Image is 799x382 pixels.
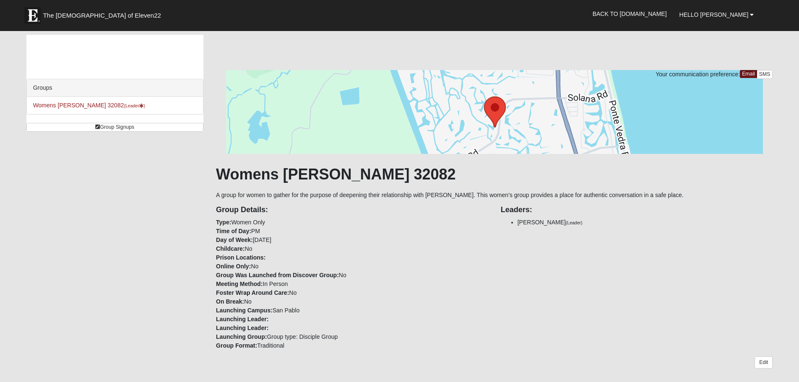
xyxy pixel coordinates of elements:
[755,356,773,369] a: Edit
[216,228,251,234] strong: Time of Day:
[216,165,773,183] h1: Womens [PERSON_NAME] 32082
[216,325,268,331] strong: Launching Leader:
[566,220,583,225] small: (Leader)
[26,123,203,132] a: Group Signups
[27,79,203,97] div: Groups
[518,218,773,227] li: [PERSON_NAME]
[216,205,488,215] h4: Group Details:
[216,307,273,314] strong: Launching Campus:
[210,200,494,350] div: Women Only PM [DATE] No No No In Person No No San Pablo Group type: Disciple Group Traditional
[216,298,244,305] strong: On Break:
[757,70,773,79] a: SMS
[679,11,749,18] span: Hello [PERSON_NAME]
[673,4,760,25] a: Hello [PERSON_NAME]
[740,70,757,78] a: Email
[656,71,740,78] span: Your communication preference:
[216,342,257,349] strong: Group Format:
[124,103,145,108] small: (Leader )
[216,245,245,252] strong: Childcare:
[501,205,773,215] h4: Leaders:
[24,7,41,24] img: Eleven22 logo
[216,272,339,278] strong: Group Was Launched from Discover Group:
[586,3,673,24] a: Back to [DOMAIN_NAME]
[216,316,268,322] strong: Launching Leader:
[216,219,231,226] strong: Type:
[216,333,267,340] strong: Launching Group:
[216,281,263,287] strong: Meeting Method:
[216,236,253,243] strong: Day of Week:
[216,254,265,261] strong: Prison Locations:
[43,11,161,20] span: The [DEMOGRAPHIC_DATA] of Eleven22
[33,102,146,109] a: Womens [PERSON_NAME] 32082(Leader)
[20,3,188,24] a: The [DEMOGRAPHIC_DATA] of Eleven22
[216,289,289,296] strong: Foster Wrap Around Care:
[216,263,251,270] strong: Online Only:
